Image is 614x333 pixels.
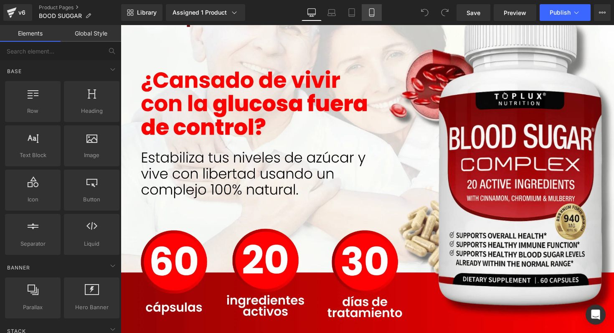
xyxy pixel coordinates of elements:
span: Preview [504,8,526,17]
a: Preview [494,4,536,21]
a: Mobile [362,4,382,21]
a: New Library [121,4,162,21]
span: Button [66,195,117,204]
a: Desktop [302,4,322,21]
span: Liquid [66,239,117,248]
a: Tablet [342,4,362,21]
button: Publish [540,4,591,21]
button: Undo [416,4,433,21]
a: Product Pages [39,4,121,11]
a: Laptop [322,4,342,21]
span: Separator [8,239,58,248]
button: Redo [436,4,453,21]
span: Parallax [8,303,58,312]
span: Library [137,9,157,16]
span: Image [66,151,117,160]
div: v6 [17,7,27,18]
span: Heading [66,107,117,115]
span: Publish [550,9,571,16]
div: Assigned 1 Product [173,8,238,17]
span: Icon [8,195,58,204]
a: Global Style [61,25,121,42]
span: Hero Banner [66,303,117,312]
button: More [594,4,611,21]
span: BOOD SUGGAR [39,13,82,19]
span: Row [8,107,58,115]
span: Save [467,8,480,17]
div: Open Intercom Messenger [586,305,606,325]
span: Base [6,67,23,75]
span: Banner [6,264,31,272]
span: Text Block [8,151,58,160]
a: v6 [3,4,32,21]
